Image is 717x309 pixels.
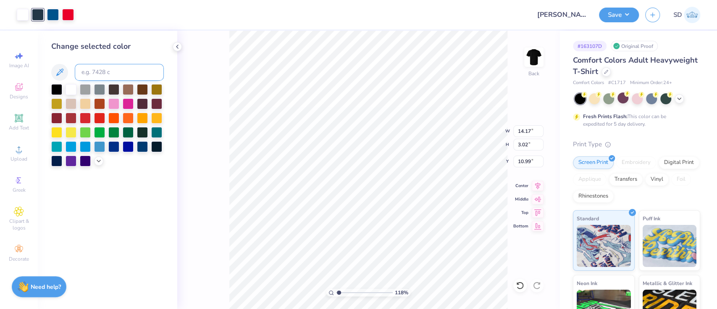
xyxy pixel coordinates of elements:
[513,223,528,229] span: Bottom
[513,210,528,216] span: Top
[671,173,691,186] div: Foil
[608,79,626,87] span: # C1717
[573,190,614,203] div: Rhinestones
[531,6,593,23] input: Untitled Design
[13,187,26,193] span: Greek
[525,49,542,66] img: Back
[583,113,686,128] div: This color can be expedited for 5 day delivery.
[659,156,699,169] div: Digital Print
[9,124,29,131] span: Add Text
[528,70,539,77] div: Back
[573,41,607,51] div: # 163107D
[577,214,599,223] span: Standard
[31,283,61,291] strong: Need help?
[513,196,528,202] span: Middle
[573,140,700,149] div: Print Type
[616,156,656,169] div: Embroidery
[645,173,669,186] div: Vinyl
[577,279,597,288] span: Neon Ink
[573,173,607,186] div: Applique
[643,225,697,267] img: Puff Ink
[673,10,682,20] span: SD
[10,93,28,100] span: Designs
[75,64,164,81] input: e.g. 7428 c
[684,7,700,23] img: Sparsh Drolia
[395,289,408,296] span: 118 %
[51,41,164,52] div: Change selected color
[11,156,27,162] span: Upload
[599,8,639,22] button: Save
[9,62,29,69] span: Image AI
[583,113,628,120] strong: Fresh Prints Flash:
[513,183,528,189] span: Center
[643,279,692,288] span: Metallic & Glitter Ink
[573,156,614,169] div: Screen Print
[4,218,34,231] span: Clipart & logos
[611,41,658,51] div: Original Proof
[609,173,643,186] div: Transfers
[643,214,660,223] span: Puff Ink
[630,79,672,87] span: Minimum Order: 24 +
[573,55,698,77] span: Comfort Colors Adult Heavyweight T-Shirt
[577,225,631,267] img: Standard
[9,256,29,262] span: Decorate
[673,7,700,23] a: SD
[573,79,604,87] span: Comfort Colors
